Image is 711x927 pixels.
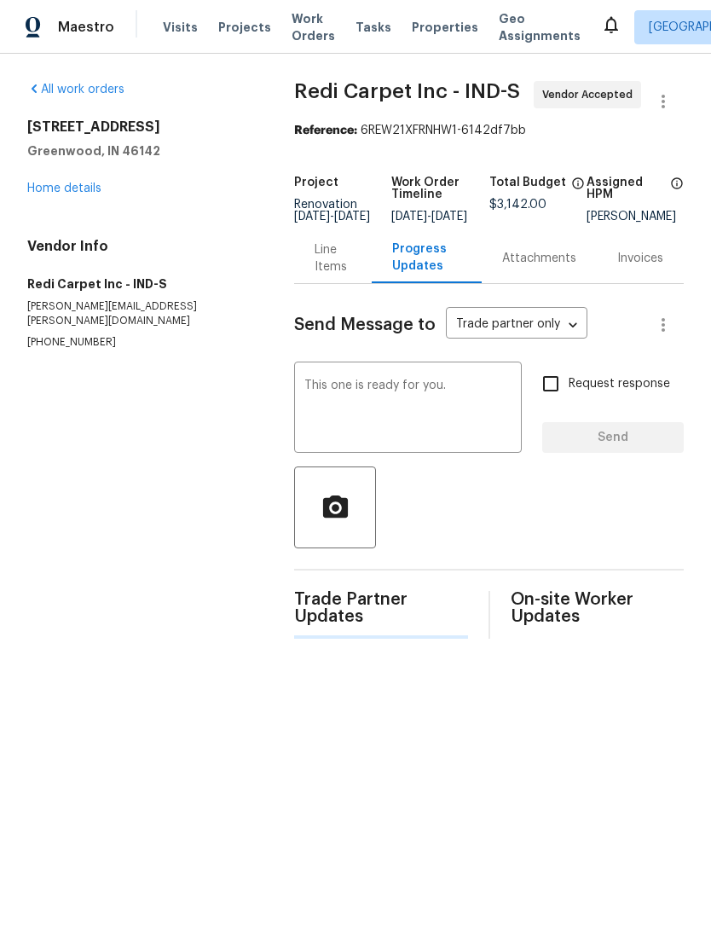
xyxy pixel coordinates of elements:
span: Vendor Accepted [542,86,639,103]
span: Projects [218,19,271,36]
span: Send Message to [294,316,436,333]
span: Geo Assignments [499,10,581,44]
a: Home details [27,183,101,194]
div: Progress Updates [392,240,461,275]
span: Request response [569,375,670,393]
div: [PERSON_NAME] [587,211,684,223]
h5: Greenwood, IN 46142 [27,142,253,159]
span: - [391,211,467,223]
span: On-site Worker Updates [511,591,684,625]
h5: Total Budget [489,177,566,188]
h5: Work Order Timeline [391,177,488,200]
div: Invoices [617,250,663,267]
span: Redi Carpet Inc - IND-S [294,81,520,101]
div: Trade partner only [446,311,587,339]
div: 6REW21XFRNHW1-6142df7bb [294,122,684,139]
span: Trade Partner Updates [294,591,467,625]
h2: [STREET_ADDRESS] [27,119,253,136]
p: [PHONE_NUMBER] [27,335,253,350]
span: [DATE] [391,211,427,223]
div: Line Items [315,241,351,275]
h5: Project [294,177,338,188]
span: Tasks [355,21,391,33]
textarea: This one is ready for you. [304,379,512,439]
b: Reference: [294,125,357,136]
p: [PERSON_NAME][EMAIL_ADDRESS][PERSON_NAME][DOMAIN_NAME] [27,299,253,328]
span: - [294,211,370,223]
span: [DATE] [294,211,330,223]
span: Visits [163,19,198,36]
span: [DATE] [334,211,370,223]
span: The total cost of line items that have been proposed by Opendoor. This sum includes line items th... [571,177,585,199]
h4: Vendor Info [27,238,253,255]
h5: Assigned HPM [587,177,665,200]
span: Maestro [58,19,114,36]
div: Attachments [502,250,576,267]
span: $3,142.00 [489,199,546,211]
span: Properties [412,19,478,36]
span: Work Orders [292,10,335,44]
h5: Redi Carpet Inc - IND-S [27,275,253,293]
span: Renovation [294,199,370,223]
span: [DATE] [431,211,467,223]
a: All work orders [27,84,124,96]
span: The hpm assigned to this work order. [670,177,684,211]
